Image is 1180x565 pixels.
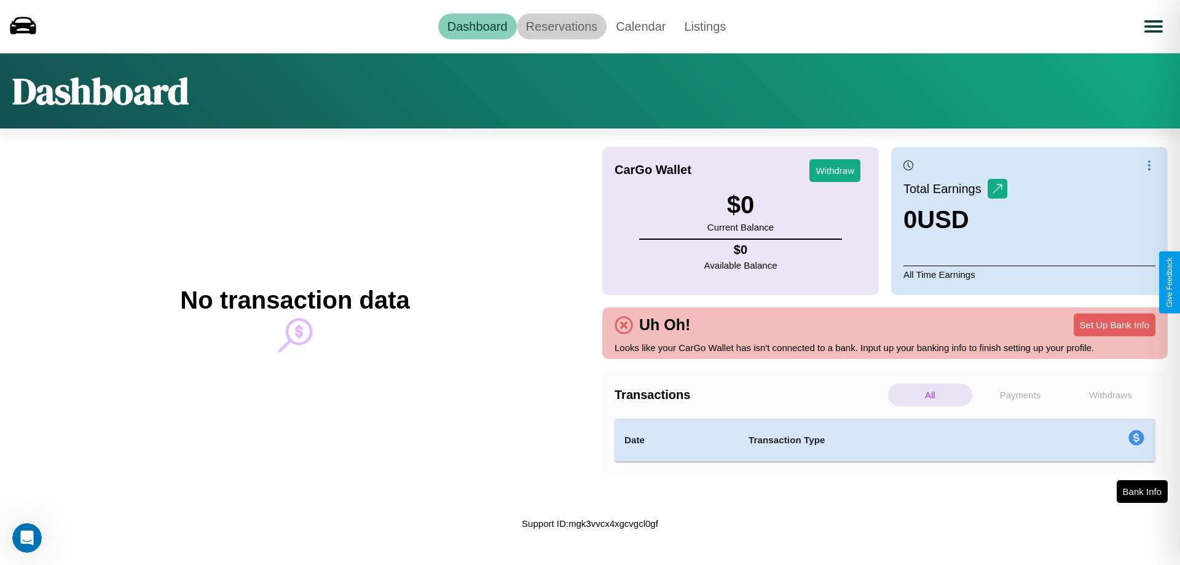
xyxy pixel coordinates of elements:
button: Set Up Bank Info [1074,314,1155,336]
iframe: Intercom live chat [12,523,42,553]
div: Give Feedback [1165,258,1174,307]
a: Dashboard [438,14,517,39]
h1: Dashboard [12,66,189,116]
p: Current Balance [707,219,774,235]
p: Available Balance [704,257,777,274]
p: All Time Earnings [903,266,1155,283]
h3: $ 0 [707,191,774,219]
button: Bank Info [1117,480,1168,503]
p: Looks like your CarGo Wallet has isn't connected to a bank. Input up your banking info to finish ... [615,339,1155,356]
p: Support ID: mgk3vvcx4xgcvgcl0gf [522,515,658,532]
h4: Uh Oh! [633,316,696,334]
a: Listings [675,14,735,39]
h4: Transactions [615,388,885,402]
p: All [888,384,972,406]
h4: Transaction Type [749,433,1028,448]
h3: 0 USD [903,206,1007,234]
button: Withdraw [809,159,860,182]
a: Reservations [517,14,607,39]
h4: $ 0 [704,243,777,257]
table: simple table [615,419,1155,462]
p: Total Earnings [903,178,988,200]
p: Payments [978,384,1063,406]
p: Withdraws [1068,384,1152,406]
h4: Date [624,433,729,448]
a: Calendar [607,14,675,39]
button: Open menu [1136,9,1171,44]
h2: No transaction data [180,286,409,314]
h4: CarGo Wallet [615,163,691,177]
